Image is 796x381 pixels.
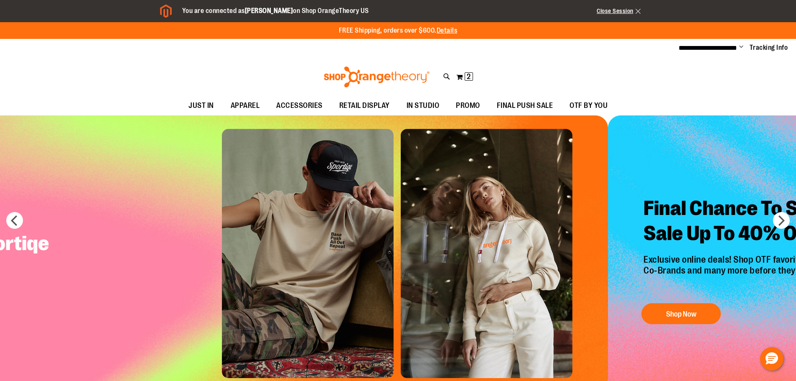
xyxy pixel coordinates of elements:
[339,26,458,36] p: FREE Shipping, orders over $600.
[276,96,323,115] span: ACCESSORIES
[448,96,488,115] a: PROMO
[750,43,788,52] a: Tracking Info
[339,96,390,115] span: RETAIL DISPLAY
[331,96,398,115] a: RETAIL DISPLAY
[245,7,293,15] strong: [PERSON_NAME]
[760,347,783,371] button: Hello, have a question? Let’s chat.
[160,4,172,18] img: Magento
[437,27,458,34] a: Details
[467,72,470,81] span: 2
[323,66,431,87] img: Shop Orangetheory
[488,96,562,115] a: FINAL PUSH SALE
[641,303,721,324] button: Shop Now
[182,7,369,15] span: You are connected as on Shop OrangeTheory US
[456,96,480,115] span: PROMO
[773,212,790,229] button: next
[398,96,448,115] a: IN STUDIO
[561,96,616,115] a: OTF BY YOU
[497,96,553,115] span: FINAL PUSH SALE
[180,96,222,115] a: JUST IN
[268,96,331,115] a: ACCESSORIES
[407,96,440,115] span: IN STUDIO
[188,96,214,115] span: JUST IN
[6,212,23,229] button: prev
[739,43,743,52] button: Account menu
[231,96,260,115] span: APPAREL
[222,96,268,115] a: APPAREL
[597,8,641,14] a: Close Session
[570,96,608,115] span: OTF BY YOU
